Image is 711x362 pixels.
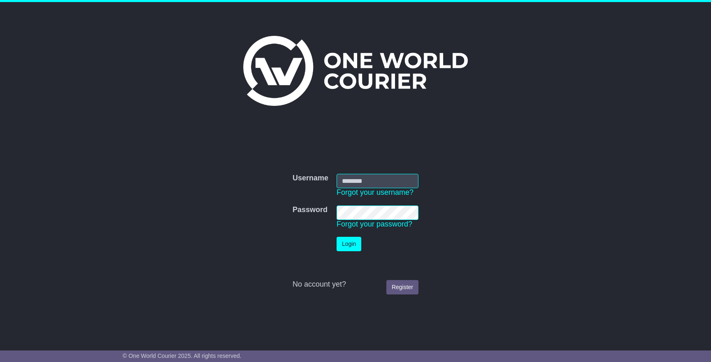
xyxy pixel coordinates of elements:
label: Password [293,206,328,215]
img: One World [243,36,468,106]
div: No account yet? [293,280,418,289]
a: Forgot your username? [337,188,414,196]
a: Register [386,280,418,294]
button: Login [337,237,361,251]
span: © One World Courier 2025. All rights reserved. [123,353,242,359]
a: Forgot your password? [337,220,412,228]
label: Username [293,174,328,183]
